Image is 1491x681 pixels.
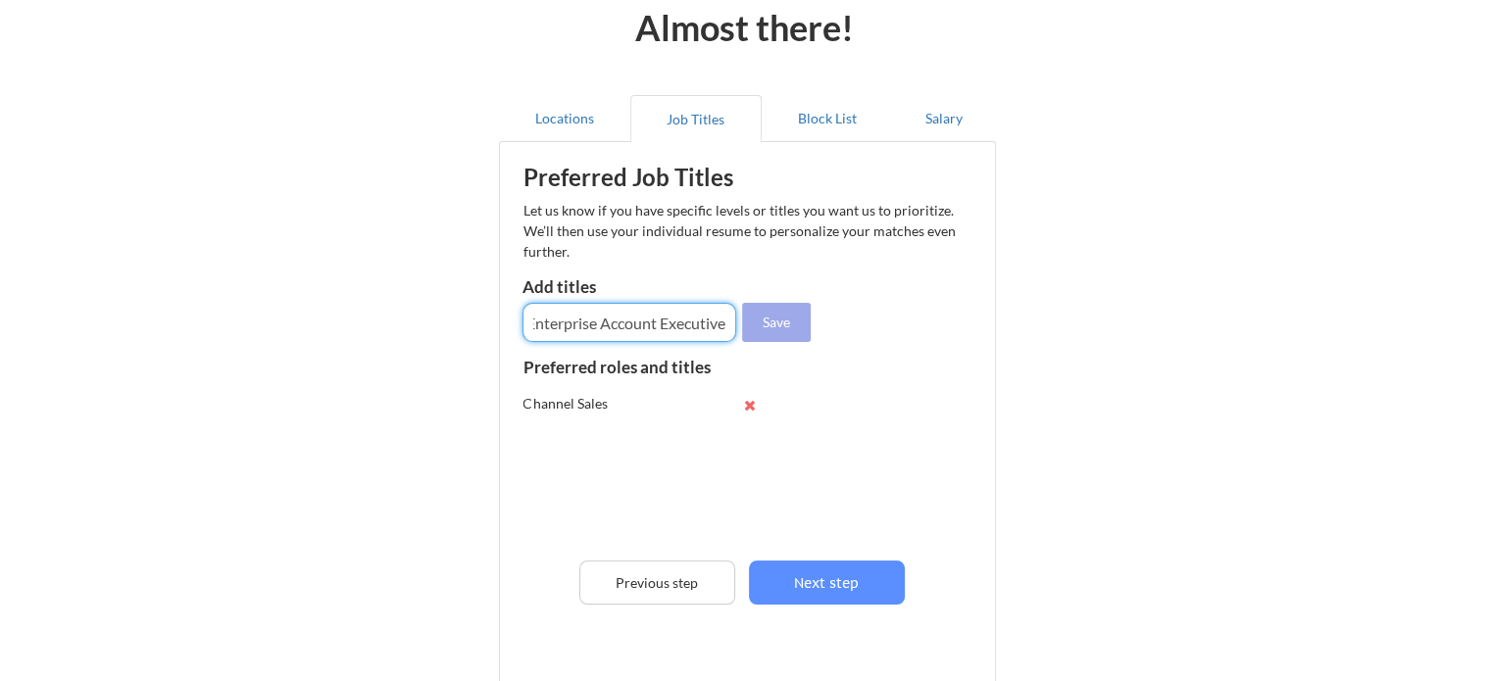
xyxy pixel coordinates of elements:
button: Locations [499,95,630,142]
div: Almost there! [608,10,881,45]
button: Job Titles [630,95,762,142]
input: E.g. Senior Product Manager [522,303,736,342]
div: Channel Sales [523,394,652,413]
div: Preferred Job Titles [523,166,770,189]
button: Next step [749,560,905,605]
button: Save [742,303,811,342]
div: Add titles [522,278,731,295]
button: Salary [893,95,996,142]
div: Preferred roles and titles [523,359,735,375]
button: Block List [762,95,893,142]
button: Previous step [579,560,735,605]
div: Let us know if you have specific levels or titles you want us to prioritize. We’ll then use your ... [523,200,958,262]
